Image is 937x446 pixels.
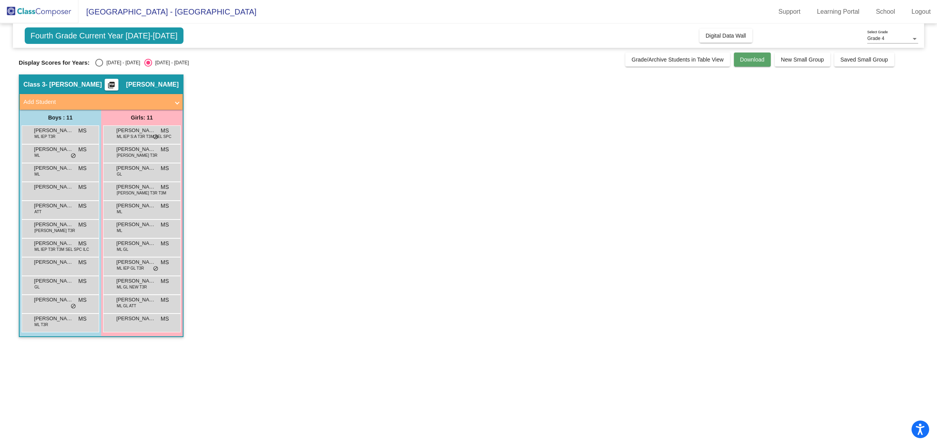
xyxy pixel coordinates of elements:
[34,277,73,285] span: [PERSON_NAME]
[116,183,156,191] span: [PERSON_NAME]
[625,53,730,67] button: Grade/Archive Students in Table View
[740,56,764,63] span: Download
[24,81,45,89] span: Class 3
[161,277,169,285] span: MS
[706,33,746,39] span: Digital Data Wall
[107,81,116,92] mat-icon: picture_as_pdf
[116,239,156,247] span: [PERSON_NAME]
[25,27,183,44] span: Fourth Grade Current Year [DATE]-[DATE]
[35,228,75,234] span: [PERSON_NAME] T3R
[117,134,171,140] span: ML IEP S:A T3R T3M SEL SPC
[632,56,724,63] span: Grade/Archive Students in Table View
[116,202,156,210] span: [PERSON_NAME]
[34,145,73,153] span: [PERSON_NAME]
[20,110,101,125] div: Boys : 11
[20,94,183,110] mat-expansion-panel-header: Add Student
[78,164,87,172] span: MS
[78,296,87,304] span: MS
[103,59,140,66] div: [DATE] - [DATE]
[161,127,169,135] span: MS
[78,221,87,229] span: MS
[78,258,87,267] span: MS
[161,296,169,304] span: MS
[35,171,40,177] span: ML
[78,183,87,191] span: MS
[78,315,87,323] span: MS
[116,145,156,153] span: [PERSON_NAME]
[34,296,73,304] span: [PERSON_NAME]
[35,209,42,215] span: ATT
[34,183,73,191] span: [PERSON_NAME]
[117,209,122,215] span: ML
[841,56,888,63] span: Saved Small Group
[19,59,90,66] span: Display Scores for Years:
[153,134,158,140] span: do_not_disturb_alt
[34,127,73,134] span: [PERSON_NAME]
[34,164,73,172] span: [PERSON_NAME]
[95,59,189,67] mat-radio-group: Select an option
[117,247,129,252] span: ML GL
[105,79,118,91] button: Print Students Details
[116,277,156,285] span: [PERSON_NAME]
[117,265,144,271] span: ML IEP GL T3R
[152,59,189,66] div: [DATE] - [DATE]
[161,202,169,210] span: MS
[161,221,169,229] span: MS
[35,284,40,290] span: GL
[34,202,73,210] span: [PERSON_NAME]
[117,284,147,290] span: ML GL NEW T3R
[153,266,158,272] span: do_not_disturb_alt
[870,5,901,18] a: School
[35,247,89,252] span: ML IEP T3R T3M SEL SPC ILC
[117,190,166,196] span: [PERSON_NAME] T3R T3M
[117,228,122,234] span: ML
[34,315,73,323] span: [PERSON_NAME]
[117,303,136,309] span: ML GL ATT
[78,202,87,210] span: MS
[117,171,122,177] span: GL
[34,258,73,266] span: [PERSON_NAME]
[101,110,183,125] div: Girls: 11
[116,258,156,266] span: [PERSON_NAME]
[867,36,884,41] span: Grade 4
[834,53,894,67] button: Saved Small Group
[772,5,807,18] a: Support
[116,221,156,228] span: [PERSON_NAME]
[161,315,169,323] span: MS
[35,322,48,328] span: ML T3R
[161,183,169,191] span: MS
[78,127,87,135] span: MS
[734,53,771,67] button: Download
[117,152,158,158] span: [PERSON_NAME] T3R
[161,239,169,248] span: MS
[35,152,40,158] span: ML
[775,53,830,67] button: New Small Group
[71,153,76,159] span: do_not_disturb_alt
[161,164,169,172] span: MS
[116,164,156,172] span: [PERSON_NAME]
[905,5,937,18] a: Logout
[161,145,169,154] span: MS
[78,5,256,18] span: [GEOGRAPHIC_DATA] - [GEOGRAPHIC_DATA]
[781,56,824,63] span: New Small Group
[78,277,87,285] span: MS
[24,98,169,107] mat-panel-title: Add Student
[35,134,56,140] span: ML IEP T3R
[34,221,73,228] span: [PERSON_NAME]
[161,258,169,267] span: MS
[116,296,156,304] span: [PERSON_NAME]
[71,303,76,310] span: do_not_disturb_alt
[34,239,73,247] span: [PERSON_NAME]
[699,29,752,43] button: Digital Data Wall
[78,145,87,154] span: MS
[45,81,102,89] span: - [PERSON_NAME]
[116,315,156,323] span: [PERSON_NAME]
[78,239,87,248] span: MS
[126,81,179,89] span: [PERSON_NAME]
[116,127,156,134] span: [PERSON_NAME]
[811,5,866,18] a: Learning Portal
